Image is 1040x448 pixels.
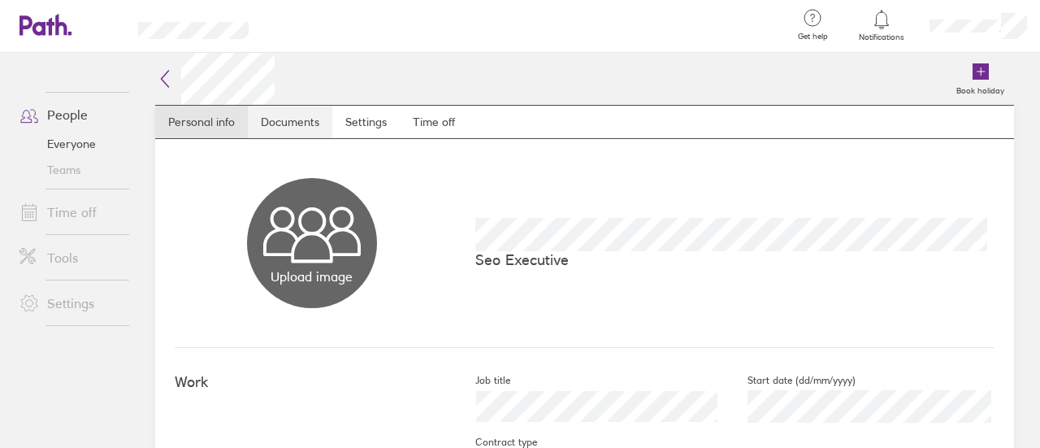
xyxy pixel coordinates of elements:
[6,98,137,131] a: People
[6,287,137,320] a: Settings
[947,53,1014,105] a: Book holiday
[947,81,1014,96] label: Book holiday
[449,374,510,387] label: Job title
[6,157,137,183] a: Teams
[786,32,839,41] span: Get help
[400,106,468,138] a: Time off
[332,106,400,138] a: Settings
[6,196,137,228] a: Time off
[6,241,137,274] a: Tools
[155,106,248,138] a: Personal info
[175,374,449,391] h4: Work
[475,251,994,268] p: Seo Executive
[6,131,137,157] a: Everyone
[856,33,908,42] span: Notifications
[248,106,332,138] a: Documents
[856,8,908,42] a: Notifications
[721,374,856,387] label: Start date (dd/mm/yyyy)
